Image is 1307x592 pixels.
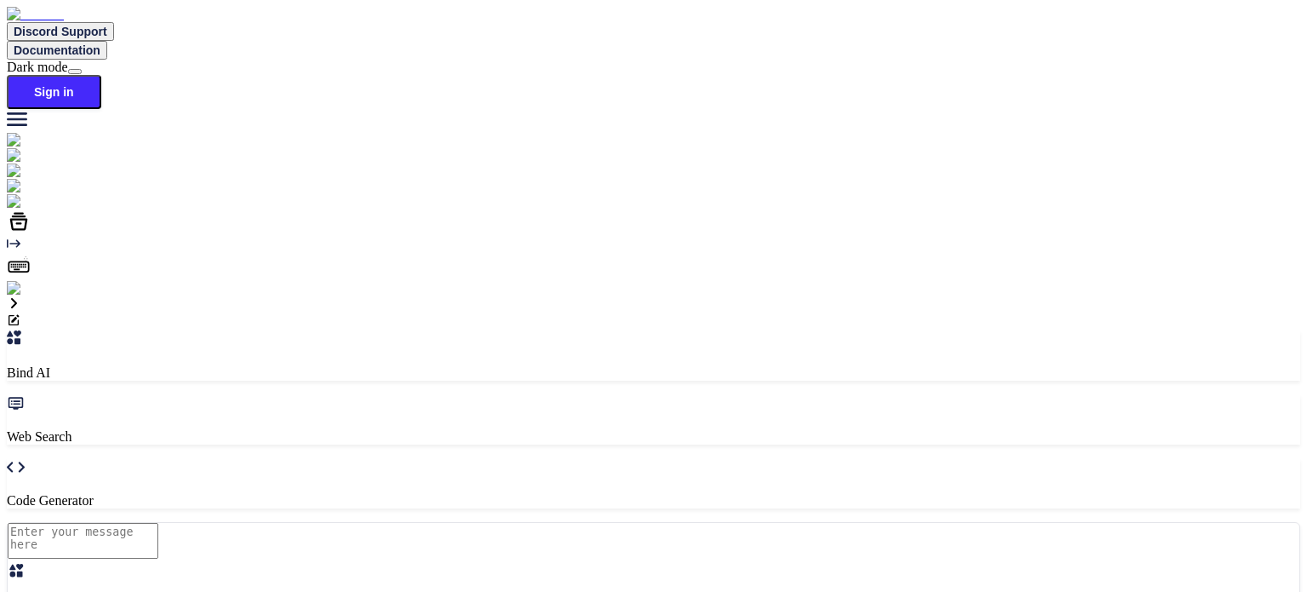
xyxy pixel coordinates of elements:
img: Bind AI [7,7,64,22]
button: Sign in [7,75,101,109]
span: Dark mode [7,60,68,74]
span: Discord Support [14,25,107,38]
img: signin [7,281,54,296]
img: chat [7,164,43,179]
p: Bind AI [7,365,1300,381]
span: Documentation [14,43,100,57]
img: githubLight [7,179,85,194]
button: Discord Support [7,22,114,41]
button: Documentation [7,41,107,60]
img: chat [7,133,43,148]
img: ai-studio [7,148,68,164]
p: Web Search [7,429,1300,445]
img: darkCloudIdeIcon [7,194,119,210]
p: Code Generator [7,493,1300,509]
